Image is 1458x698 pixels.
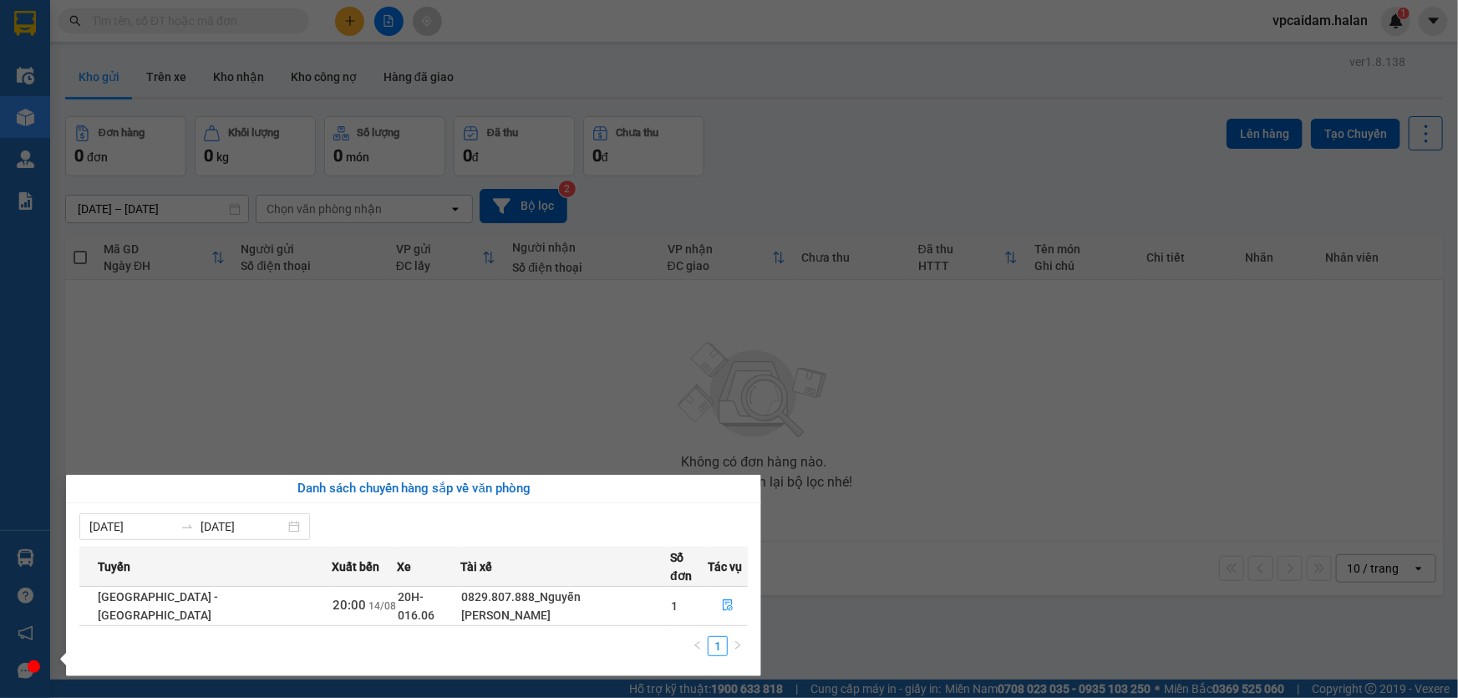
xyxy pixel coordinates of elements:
[709,593,747,619] button: file-done
[332,558,379,576] span: Xuất bến
[201,517,285,536] input: Đến ngày
[397,558,411,576] span: Xe
[733,640,743,650] span: right
[671,599,678,613] span: 1
[708,558,742,576] span: Tác vụ
[693,640,703,650] span: left
[460,558,492,576] span: Tài xế
[688,636,708,656] li: Previous Page
[688,636,708,656] button: left
[79,479,748,499] div: Danh sách chuyến hàng sắp về văn phòng
[722,599,734,613] span: file-done
[98,558,130,576] span: Tuyến
[709,637,727,655] a: 1
[728,636,748,656] li: Next Page
[180,520,194,533] span: to
[398,590,434,622] span: 20H-016.06
[333,598,366,613] span: 20:00
[180,520,194,533] span: swap-right
[728,636,748,656] button: right
[368,600,396,612] span: 14/08
[98,590,218,622] span: [GEOGRAPHIC_DATA] - [GEOGRAPHIC_DATA]
[89,517,174,536] input: Từ ngày
[670,548,707,585] span: Số đơn
[461,588,670,624] div: 0829.807.888_Nguyễn [PERSON_NAME]
[708,636,728,656] li: 1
